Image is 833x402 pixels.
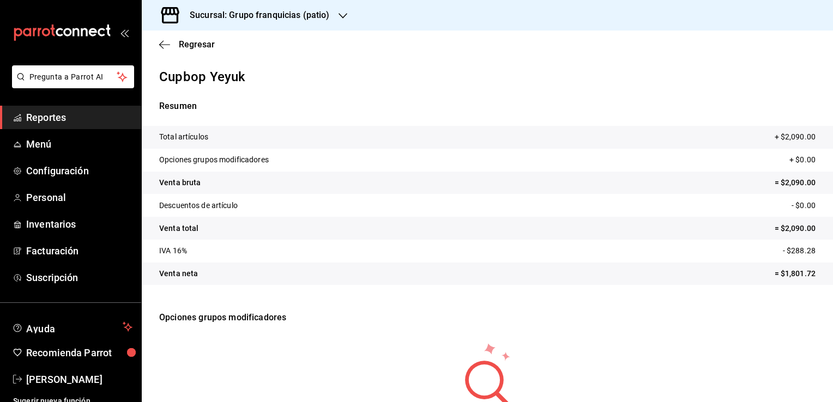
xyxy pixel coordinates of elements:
span: Ayuda [26,320,118,333]
p: Opciones grupos modificadores [159,298,816,337]
span: Facturación [26,243,132,258]
p: - $288.28 [783,245,816,257]
span: Inventarios [26,217,132,232]
p: Cupbop Yeyuk [159,67,816,87]
a: Pregunta a Parrot AI [8,79,134,90]
button: Pregunta a Parrot AI [12,65,134,88]
span: Pregunta a Parrot AI [29,71,117,83]
p: = $2,090.00 [775,223,816,234]
button: open_drawer_menu [120,28,129,37]
p: Opciones grupos modificadores [159,154,269,166]
p: IVA 16% [159,245,187,257]
span: Regresar [179,39,215,50]
p: Total artículos [159,131,208,143]
p: + $2,090.00 [775,131,816,143]
span: Recomienda Parrot [26,345,132,360]
span: Personal [26,190,132,205]
p: + $0.00 [789,154,816,166]
button: Regresar [159,39,215,50]
p: = $1,801.72 [775,268,816,279]
p: Venta total [159,223,198,234]
span: Menú [26,137,132,151]
span: [PERSON_NAME] [26,372,132,387]
p: Venta bruta [159,177,201,188]
span: Configuración [26,163,132,178]
span: Suscripción [26,270,132,285]
p: Venta neta [159,268,198,279]
p: Descuentos de artículo [159,200,238,211]
span: Reportes [26,110,132,125]
p: Resumen [159,100,816,113]
h3: Sucursal: Grupo franquicias (patio) [181,9,330,22]
p: - $0.00 [792,200,816,211]
p: = $2,090.00 [775,177,816,188]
